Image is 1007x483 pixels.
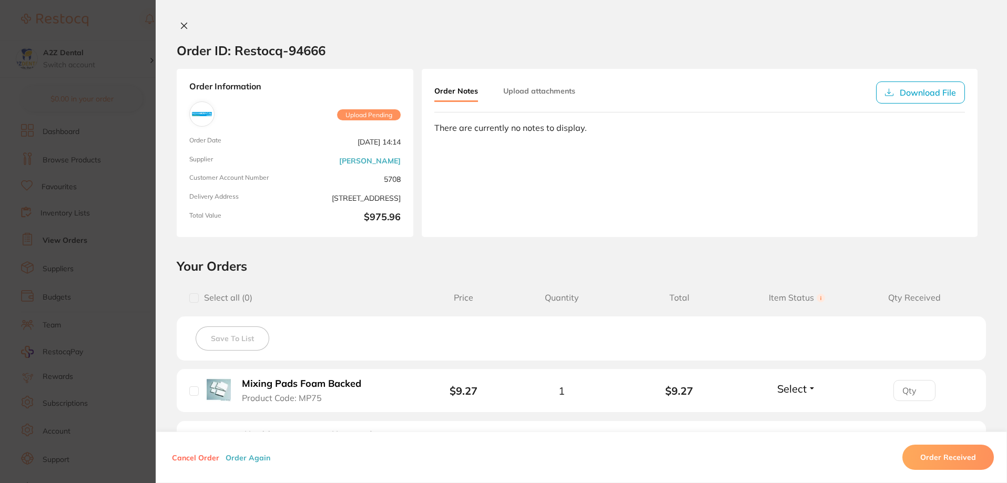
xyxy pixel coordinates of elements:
[774,382,819,395] button: Select
[189,174,291,184] span: Customer Account Number
[189,212,291,224] span: Total Value
[207,377,231,402] img: Mixing Pads Foam Backed
[876,81,965,104] button: Download File
[189,156,291,166] span: Supplier
[240,429,409,477] button: **Addition Request** Dental Evacuation Suction Tubes Side Vent Product Code: HVE05
[503,81,575,100] button: Upload attachments
[192,104,212,124] img: Adam Dental
[621,385,738,397] b: $9.27
[450,384,477,397] b: $9.27
[339,157,401,165] a: [PERSON_NAME]
[337,109,401,121] span: Upload Pending
[189,137,291,147] span: Order Date
[621,293,738,303] span: Total
[242,393,322,403] span: Product Code: MP75
[222,453,273,462] button: Order Again
[893,380,935,401] input: Qty
[299,137,401,147] span: [DATE] 14:14
[239,378,374,404] button: Mixing Pads Foam Backed Product Code: MP75
[169,453,222,462] button: Cancel Order
[196,326,269,351] button: Save To List
[299,212,401,224] b: $975.96
[856,293,973,303] span: Qty Received
[902,445,994,470] button: Order Received
[177,43,326,58] h2: Order ID: Restocq- 94666
[503,293,621,303] span: Quantity
[558,385,565,397] span: 1
[242,378,361,389] b: Mixing Pads Foam Backed
[299,174,401,184] span: 5708
[189,81,401,93] strong: Order Information
[243,430,406,463] b: **Addition Request** Dental Evacuation Suction Tubes Side Vent
[424,293,503,303] span: Price
[299,193,401,203] span: [STREET_ADDRESS]
[777,382,807,395] span: Select
[738,293,856,303] span: Item Status
[177,258,986,274] h2: Your Orders
[434,81,478,102] button: Order Notes
[434,123,965,132] div: There are currently no notes to display.
[189,193,291,203] span: Delivery Address
[199,293,252,303] span: Select all ( 0 )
